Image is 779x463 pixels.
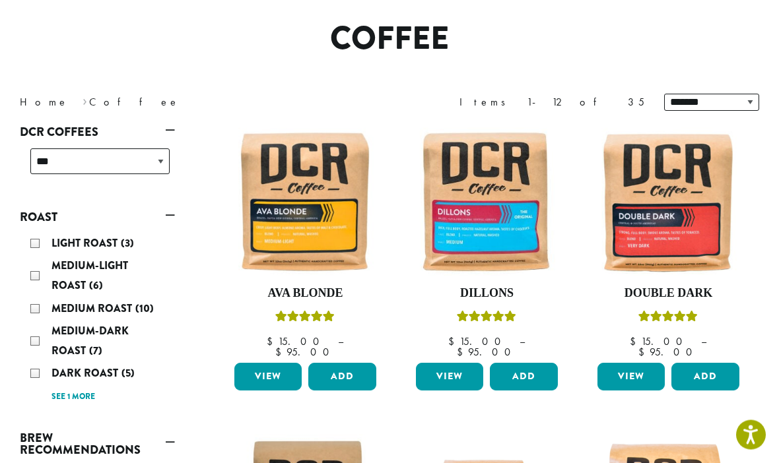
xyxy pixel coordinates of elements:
a: Double DarkRated 4.50 out of 5 [594,128,743,358]
bdi: 15.00 [267,335,325,349]
bdi: 95.00 [457,346,517,359]
div: Rated 4.50 out of 5 [638,309,698,329]
span: $ [448,335,459,349]
a: Home [20,96,69,109]
span: › [83,90,87,111]
h4: Dillons [413,287,561,301]
a: Brew Recommendations [20,427,175,462]
span: Medium Roast [51,301,135,317]
a: Ava BlondeRated 5.00 out of 5 [231,128,380,358]
span: Light Roast [51,236,121,251]
span: (5) [121,366,135,381]
span: – [338,335,343,349]
bdi: 95.00 [638,346,698,359]
a: See 1 more [51,391,95,404]
button: Add [490,363,557,391]
span: (6) [89,278,103,293]
h4: Ava Blonde [231,287,380,301]
h1: Coffee [10,20,769,59]
span: $ [638,346,650,359]
bdi: 15.00 [448,335,507,349]
button: Add [671,363,739,391]
span: Medium-Dark Roast [51,324,129,359]
bdi: 15.00 [630,335,689,349]
img: Dillons-12oz-300x300.jpg [413,128,561,276]
span: (3) [121,236,134,251]
div: Rated 5.00 out of 5 [275,309,335,329]
h4: Double Dark [594,287,743,301]
nav: Breadcrumb [20,95,370,111]
span: – [520,335,525,349]
a: DillonsRated 5.00 out of 5 [413,128,561,358]
span: (10) [135,301,154,317]
div: Roast [20,229,175,412]
div: DCR Coffees [20,144,175,191]
a: View [597,363,665,391]
a: View [234,363,302,391]
img: Double-Dark-12oz-300x300.jpg [594,128,743,276]
a: DCR Coffees [20,121,175,144]
div: Rated 5.00 out of 5 [457,309,516,329]
a: Roast [20,206,175,229]
span: Medium-Light Roast [51,259,128,293]
span: $ [630,335,641,349]
span: $ [267,335,278,349]
button: Add [308,363,376,391]
span: – [701,335,706,349]
bdi: 95.00 [275,346,335,359]
span: $ [275,346,287,359]
span: Dark Roast [51,366,121,381]
img: Ava-Blonde-12oz-1-300x300.jpg [231,128,380,276]
div: Items 1-12 of 35 [459,95,644,111]
span: $ [457,346,468,359]
a: View [416,363,483,391]
span: (7) [89,344,102,359]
